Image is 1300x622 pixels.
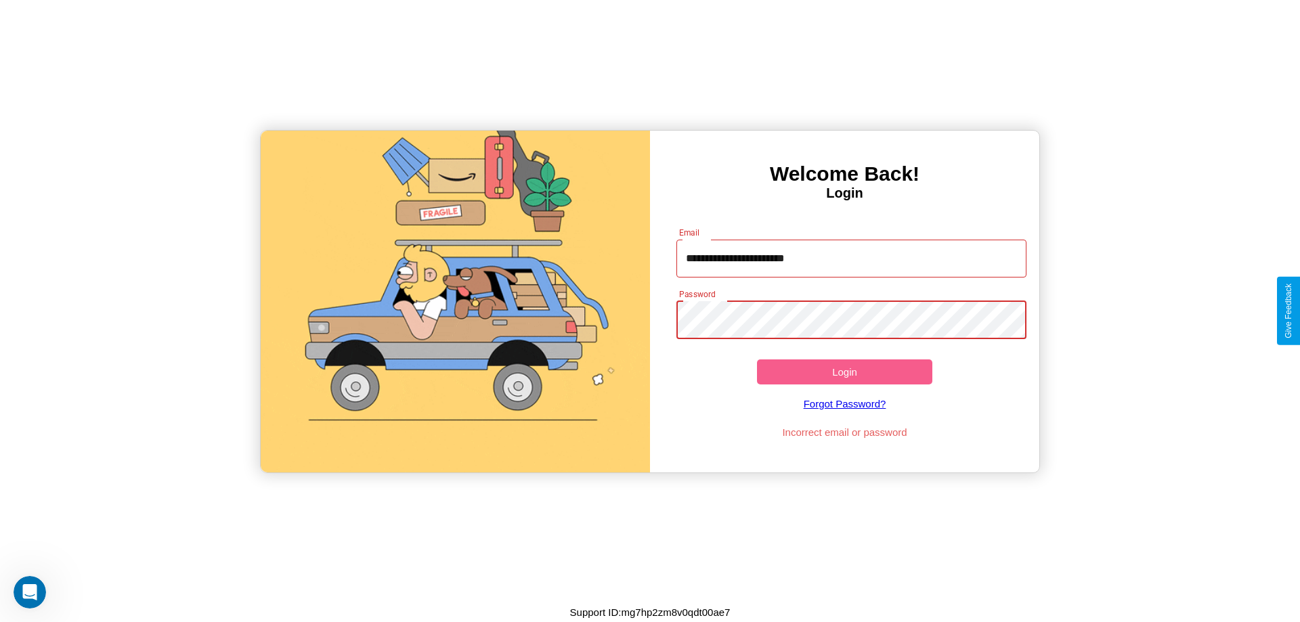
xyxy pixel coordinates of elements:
a: Forgot Password? [670,384,1020,423]
label: Password [679,288,715,300]
h4: Login [650,185,1039,201]
img: gif [261,131,650,472]
p: Support ID: mg7hp2zm8v0qdt00ae7 [570,603,731,621]
h3: Welcome Back! [650,162,1039,185]
label: Email [679,227,700,238]
button: Login [757,359,932,384]
p: Incorrect email or password [670,423,1020,441]
div: Give Feedback [1284,284,1293,338]
iframe: Intercom live chat [14,576,46,608]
